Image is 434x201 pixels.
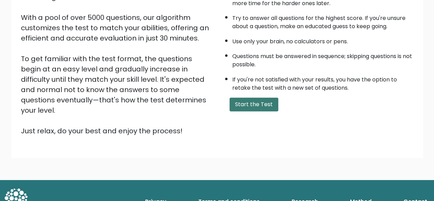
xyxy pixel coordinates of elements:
[232,34,413,46] li: Use only your brain, no calculators or pens.
[232,72,413,92] li: If you're not satisfied with your results, you have the option to retake the test with a new set ...
[232,11,413,31] li: Try to answer all questions for the highest score. If you're unsure about a question, make an edu...
[232,49,413,69] li: Questions must be answered in sequence; skipping questions is not possible.
[230,98,278,111] button: Start the Test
